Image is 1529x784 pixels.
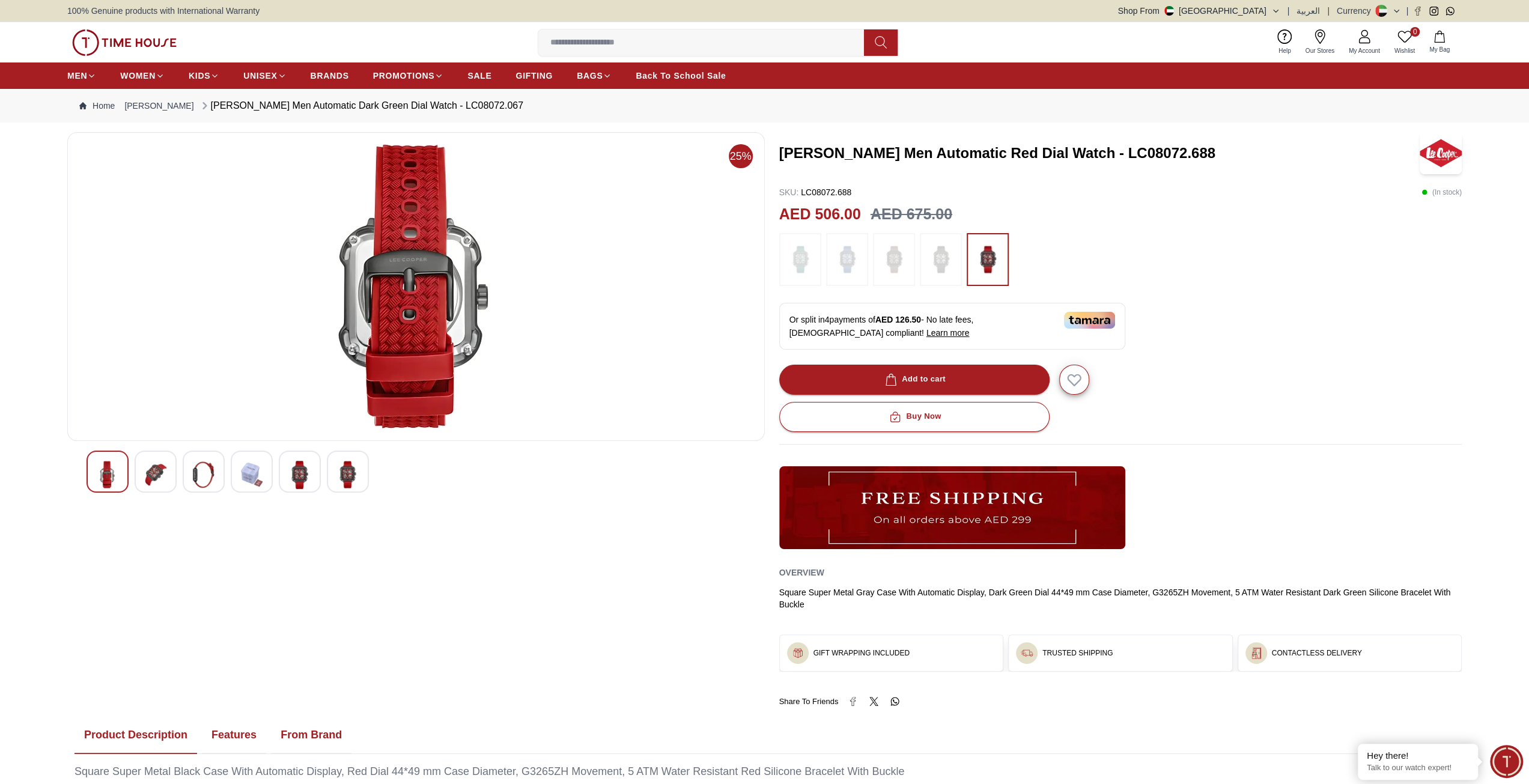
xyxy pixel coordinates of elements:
button: Add to cart [779,365,1050,395]
a: Home [79,100,115,112]
span: 0 [1410,27,1420,37]
img: ... [926,239,956,280]
div: Hey there! [1367,750,1469,762]
img: LEE COOPER Men Automatic Dark Green Dial Watch - LC08072.067 [241,461,263,488]
a: MEN [67,65,96,87]
nav: Breadcrumb [67,89,1462,123]
span: Our Stores [1301,46,1339,55]
h3: CONTACTLESS DELIVERY [1272,648,1362,658]
span: BAGS [577,70,603,82]
img: LEE COOPER Men Automatic Red Dial Watch - LC08072.688 [1420,132,1462,174]
img: ... [792,647,804,659]
a: Help [1271,27,1298,58]
a: WOMEN [120,65,165,87]
img: LEE COOPER Men Automatic Dark Green Dial Watch - LC08072.067 [289,461,311,489]
span: Back To School Sale [636,70,726,82]
span: | [1327,5,1330,17]
span: PROMOTIONS [373,70,435,82]
div: Buy Now [887,410,941,424]
span: UNISEX [243,70,277,82]
img: LEE COOPER Men Automatic Dark Green Dial Watch - LC08072.067 [145,461,166,488]
h3: [PERSON_NAME] Men Automatic Red Dial Watch - LC08072.688 [779,144,1405,163]
span: My Account [1344,46,1385,55]
img: ... [1250,647,1262,659]
h3: AED 675.00 [871,203,952,226]
a: BRANDS [311,65,349,87]
img: ... [785,239,815,280]
div: Add to cart [883,372,946,386]
a: Back To School Sale [636,65,726,87]
div: Square Super Metal Black Case With Automatic Display, Red Dial 44*49 mm Case Diameter, G3265ZH Mo... [74,764,1455,780]
span: My Bag [1424,45,1455,54]
img: ... [973,239,1003,280]
span: Learn more [926,328,970,338]
span: 25% [729,144,753,168]
img: LEE COOPER Men Automatic Dark Green Dial Watch - LC08072.067 [78,142,755,431]
span: GIFTING [515,70,553,82]
p: LC08072.688 [779,186,852,198]
img: LEE COOPER Men Automatic Dark Green Dial Watch - LC08072.067 [193,461,214,488]
img: ... [1021,647,1033,659]
a: SALE [467,65,491,87]
div: [PERSON_NAME] Men Automatic Dark Green Dial Watch - LC08072.067 [199,99,524,113]
a: GIFTING [515,65,553,87]
span: SALE [467,70,491,82]
img: ... [832,239,862,280]
h3: GIFT WRAPPING INCLUDED [813,648,910,658]
a: Whatsapp [1445,7,1455,16]
a: Our Stores [1298,27,1342,58]
a: [PERSON_NAME] [124,100,193,112]
img: ... [72,29,177,56]
div: Or split in 4 payments of - No late fees, [DEMOGRAPHIC_DATA] compliant! [779,303,1125,350]
span: Help [1274,46,1296,55]
span: MEN [67,70,87,82]
h2: AED 506.00 [779,203,861,226]
span: Share To Friends [779,696,839,708]
button: Shop From[GEOGRAPHIC_DATA] [1118,5,1280,17]
a: UNISEX [243,65,286,87]
button: العربية [1296,5,1320,17]
a: Instagram [1429,7,1438,16]
div: Square Super Metal Gray Case With Automatic Display, Dark Green Dial 44*49 mm Case Diameter, G326... [779,586,1462,610]
p: Talk to our watch expert! [1367,763,1469,773]
button: Buy Now [779,402,1050,432]
div: Chat Widget [1490,745,1523,778]
span: AED 126.50 [875,315,921,324]
h2: Overview [779,564,824,582]
img: LEE COOPER Men Automatic Dark Green Dial Watch - LC08072.067 [97,461,118,488]
h3: TRUSTED SHIPPING [1042,648,1113,658]
a: 0Wishlist [1387,27,1422,58]
span: | [1287,5,1290,17]
span: 100% Genuine products with International Warranty [67,5,260,17]
img: ... [779,466,1125,549]
span: SKU : [779,187,799,197]
img: LEE COOPER Men Automatic Dark Green Dial Watch - LC08072.067 [337,461,359,488]
img: Tamara [1064,312,1115,329]
span: KIDS [189,70,210,82]
a: BAGS [577,65,612,87]
img: ... [879,239,909,280]
a: Facebook [1413,7,1422,16]
span: Wishlist [1390,46,1420,55]
button: My Bag [1422,28,1457,56]
a: KIDS [189,65,219,87]
button: From Brand [271,717,351,754]
div: Currency [1337,5,1376,17]
a: PROMOTIONS [373,65,444,87]
button: Product Description [74,717,197,754]
img: United Arab Emirates [1164,6,1174,16]
span: | [1406,5,1408,17]
p: ( In stock ) [1421,186,1462,198]
span: WOMEN [120,70,156,82]
button: Features [202,717,266,754]
span: BRANDS [311,70,349,82]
